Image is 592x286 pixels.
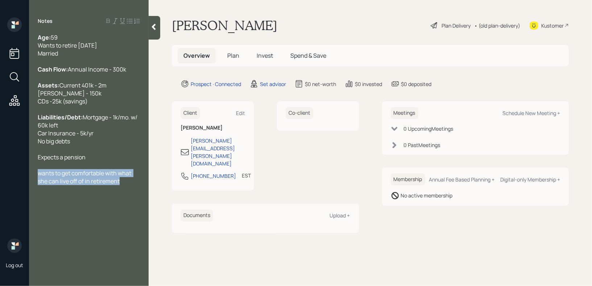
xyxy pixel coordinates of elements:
[38,65,68,73] span: Cash Flow:
[181,209,213,221] h6: Documents
[502,110,560,117] div: Schedule New Meeting +
[191,137,245,167] div: [PERSON_NAME][EMAIL_ADDRESS][PERSON_NAME][DOMAIN_NAME]
[38,113,83,121] span: Liabilities/Debt:
[38,17,53,25] label: Notes
[401,80,431,88] div: $0 deposited
[404,125,454,132] div: 0 Upcoming Meeting s
[442,22,471,29] div: Plan Delivery
[541,22,564,29] div: Kustomer
[191,80,241,88] div: Prospect · Connected
[260,80,286,88] div: Set advisor
[38,81,59,89] span: Assets:
[38,113,138,145] span: Mortgage - 1k/mo. w/ 60k left Car Insurance - 5k/yr No big debts
[183,52,210,60] span: Overview
[181,125,245,131] h6: [PERSON_NAME]
[191,172,236,180] div: [PHONE_NUMBER]
[68,65,126,73] span: Annual Income - 300k
[305,80,336,88] div: $0 net-worth
[404,141,440,149] div: 0 Past Meeting s
[6,262,23,269] div: Log out
[330,212,350,219] div: Upload +
[500,176,560,183] div: Digital-only Membership +
[38,169,132,185] span: wants to get comfortable with what she can live off of in retirement
[391,107,418,119] h6: Meetings
[286,107,313,119] h6: Co-client
[38,81,107,105] span: Current 401k - 2m [PERSON_NAME] - 150k CDs -25k (savings)
[355,80,382,88] div: $0 invested
[227,52,239,60] span: Plan
[429,176,494,183] div: Annual Fee Based Planning +
[236,110,245,117] div: Edit
[474,22,520,29] div: • (old plan-delivery)
[181,107,200,119] h6: Client
[257,52,273,60] span: Invest
[242,172,251,179] div: EST
[290,52,326,60] span: Spend & Save
[401,192,453,199] div: No active membership
[38,153,86,161] span: Expects a pension
[7,238,22,253] img: retirable_logo.png
[38,33,51,41] span: Age:
[391,173,425,185] h6: Membership
[172,17,277,33] h1: [PERSON_NAME]
[38,33,97,57] span: 59 Wants to retire [DATE] Married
